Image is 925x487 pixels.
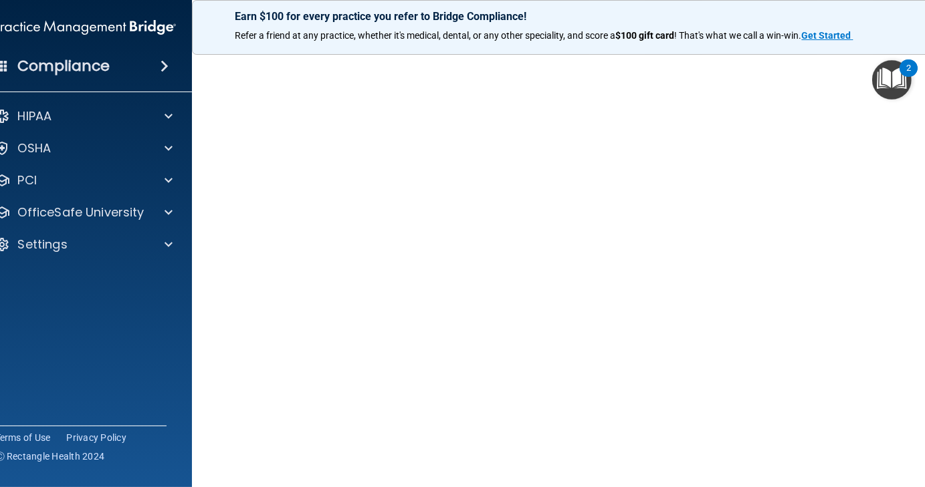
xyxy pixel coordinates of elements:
span: ! That's what we call a win-win. [675,30,802,41]
strong: $100 gift card [616,30,675,41]
h4: Compliance [17,57,110,75]
a: Get Started [802,30,853,41]
p: OSHA [18,140,52,156]
p: HIPAA [18,108,52,124]
p: PCI [18,172,37,188]
p: OfficeSafe University [18,204,144,220]
span: Refer a friend at any practice, whether it's medical, dental, or any other speciality, and score a [235,30,616,41]
p: Earn $100 for every practice you refer to Bridge Compliance! [235,10,904,23]
div: 2 [906,68,911,86]
p: Settings [18,236,68,253]
button: Open Resource Center, 2 new notifications [872,60,912,100]
strong: Get Started [802,30,851,41]
a: Privacy Policy [67,431,127,444]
